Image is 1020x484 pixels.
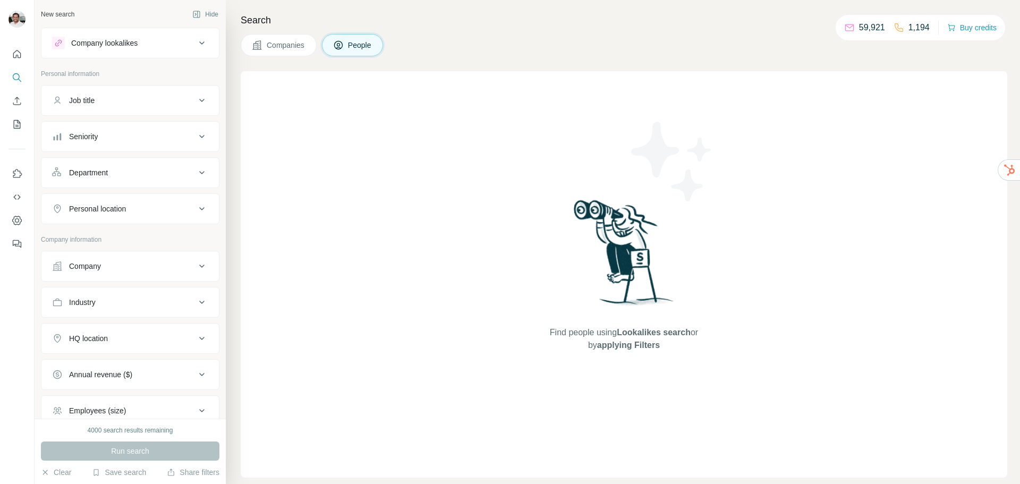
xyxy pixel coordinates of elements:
[41,253,219,279] button: Company
[41,69,219,79] p: Personal information
[624,114,720,209] img: Surfe Illustration - Stars
[597,341,660,350] span: applying Filters
[8,188,25,207] button: Use Surfe API
[41,88,219,113] button: Job title
[41,398,219,423] button: Employees (size)
[41,290,219,315] button: Industry
[185,6,226,22] button: Hide
[41,160,219,185] button: Department
[908,21,930,34] p: 1,194
[69,261,101,271] div: Company
[88,426,173,435] div: 4000 search results remaining
[71,38,138,48] div: Company lookalikes
[92,467,146,478] button: Save search
[69,405,126,416] div: Employees (size)
[569,197,679,316] img: Surfe Illustration - Woman searching with binoculars
[947,20,997,35] button: Buy credits
[41,326,219,351] button: HQ location
[859,21,885,34] p: 59,921
[69,95,95,106] div: Job title
[8,234,25,253] button: Feedback
[41,362,219,387] button: Annual revenue ($)
[267,40,305,50] span: Companies
[41,196,219,222] button: Personal location
[539,326,709,352] span: Find people using or by
[41,235,219,244] p: Company information
[348,40,372,50] span: People
[8,45,25,64] button: Quick start
[167,467,219,478] button: Share filters
[41,467,71,478] button: Clear
[69,333,108,344] div: HQ location
[41,124,219,149] button: Seniority
[69,297,96,308] div: Industry
[8,91,25,111] button: Enrich CSV
[8,68,25,87] button: Search
[69,203,126,214] div: Personal location
[69,131,98,142] div: Seniority
[8,115,25,134] button: My lists
[8,211,25,230] button: Dashboard
[8,11,25,28] img: Avatar
[41,30,219,56] button: Company lookalikes
[69,167,108,178] div: Department
[241,13,1007,28] h4: Search
[617,328,691,337] span: Lookalikes search
[41,10,74,19] div: New search
[69,369,132,380] div: Annual revenue ($)
[8,164,25,183] button: Use Surfe on LinkedIn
